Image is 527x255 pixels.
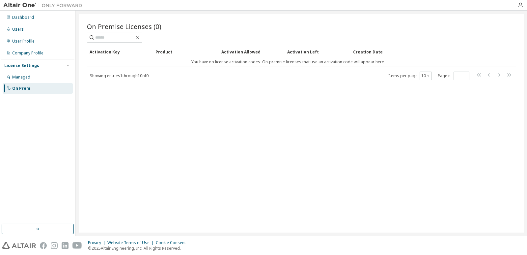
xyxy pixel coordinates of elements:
[87,57,489,67] td: You have no license activation codes. On-premise licenses that use an activation code will appear...
[88,245,190,251] p: © 2025 Altair Engineering, Inc. All Rights Reserved.
[12,50,43,56] div: Company Profile
[2,242,36,249] img: altair_logo.svg
[438,72,469,80] span: Page n.
[353,47,487,57] div: Creation Date
[90,47,150,57] div: Activation Key
[421,73,430,79] button: 10
[12,15,34,20] div: Dashboard
[287,47,348,57] div: Activation Left
[107,240,156,245] div: Website Terms of Use
[62,242,69,249] img: linkedin.svg
[4,63,39,68] div: License Settings
[72,242,82,249] img: youtube.svg
[155,47,216,57] div: Product
[12,75,30,80] div: Managed
[388,72,432,80] span: Items per page
[88,240,107,245] div: Privacy
[12,27,24,32] div: Users
[12,86,30,91] div: On Prem
[221,47,282,57] div: Activation Allowed
[12,39,35,44] div: User Profile
[156,240,190,245] div: Cookie Consent
[51,242,58,249] img: instagram.svg
[40,242,47,249] img: facebook.svg
[90,73,149,79] span: Showing entries 1 through 10 of 0
[3,2,86,9] img: Altair One
[87,22,161,31] span: On Premise Licenses (0)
